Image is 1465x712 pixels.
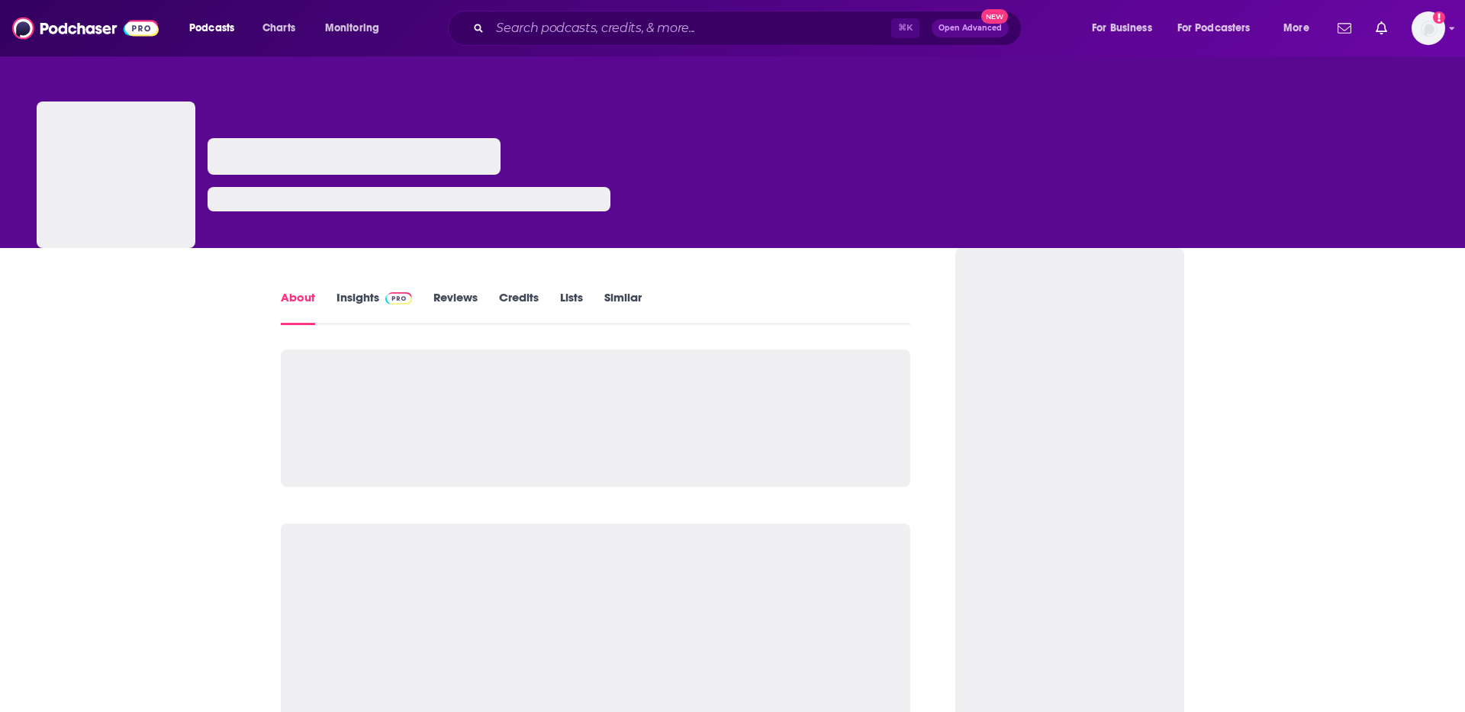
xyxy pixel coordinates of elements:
a: Similar [604,290,642,325]
span: More [1283,18,1309,39]
button: open menu [1081,16,1171,40]
button: Show profile menu [1412,11,1445,45]
button: open menu [179,16,254,40]
input: Search podcasts, credits, & more... [490,16,891,40]
span: Open Advanced [939,24,1002,32]
span: Podcasts [189,18,234,39]
button: Open AdvancedNew [932,19,1009,37]
a: InsightsPodchaser Pro [336,290,412,325]
span: For Podcasters [1177,18,1251,39]
button: open menu [1167,16,1273,40]
img: User Profile [1412,11,1445,45]
svg: Add a profile image [1433,11,1445,24]
a: Lists [560,290,583,325]
span: Monitoring [325,18,379,39]
div: Search podcasts, credits, & more... [462,11,1036,46]
span: Logged in as kbastian [1412,11,1445,45]
img: Podchaser Pro [385,292,412,304]
button: open menu [1273,16,1328,40]
a: Show notifications dropdown [1331,15,1357,41]
a: Show notifications dropdown [1370,15,1393,41]
a: About [281,290,315,325]
a: Reviews [433,290,478,325]
span: New [981,9,1009,24]
a: Charts [253,16,304,40]
a: Credits [499,290,539,325]
span: Charts [262,18,295,39]
button: open menu [314,16,399,40]
span: ⌘ K [891,18,919,38]
img: Podchaser - Follow, Share and Rate Podcasts [12,14,159,43]
span: For Business [1092,18,1152,39]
